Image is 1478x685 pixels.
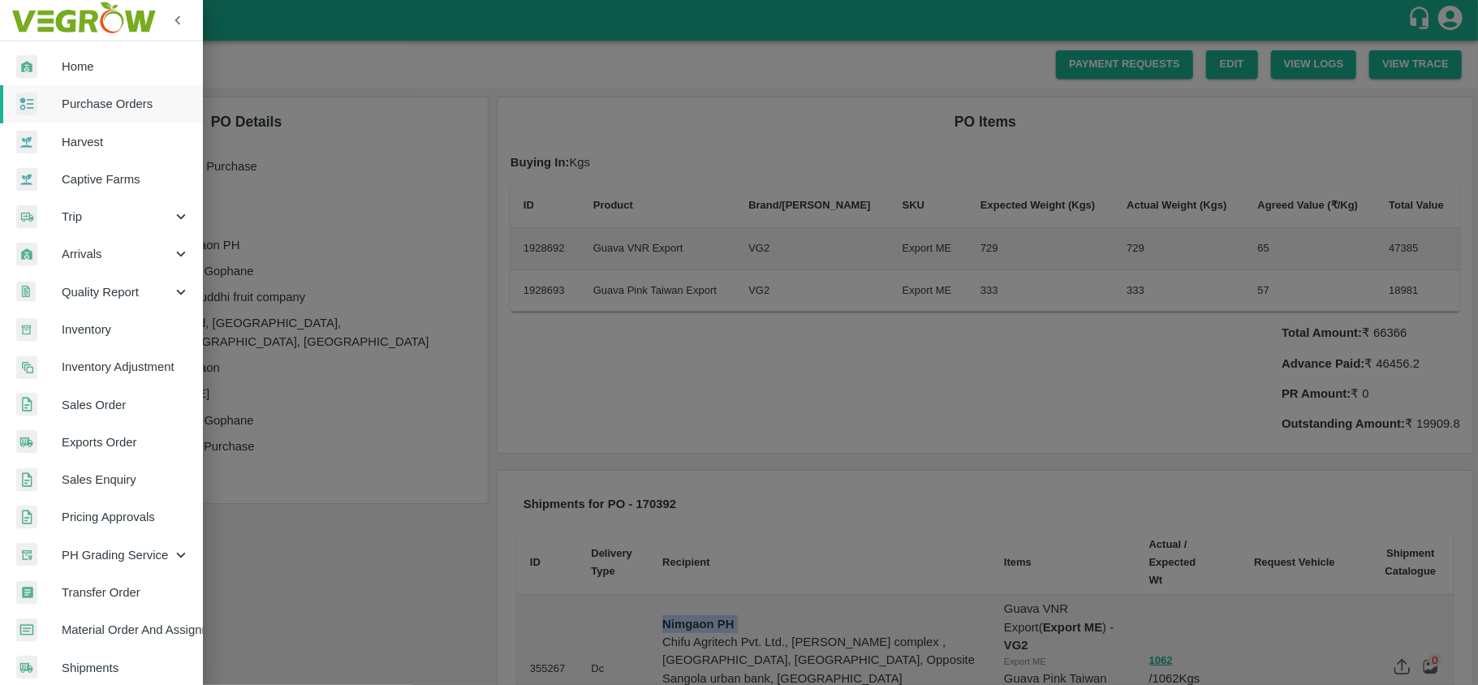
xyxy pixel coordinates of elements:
[16,506,37,529] img: sales
[16,318,37,342] img: whInventory
[62,358,190,376] span: Inventory Adjustment
[62,170,190,188] span: Captive Farms
[62,471,190,489] span: Sales Enquiry
[16,282,36,302] img: qualityReport
[62,58,190,75] span: Home
[62,433,190,451] span: Exports Order
[62,95,190,113] span: Purchase Orders
[16,130,37,154] img: harvest
[16,656,37,679] img: shipments
[16,581,37,605] img: whTransfer
[62,508,190,526] span: Pricing Approvals
[62,208,172,226] span: Trip
[16,430,37,454] img: shipments
[16,243,37,266] img: whArrival
[62,321,190,338] span: Inventory
[16,93,37,116] img: reciept
[16,543,37,567] img: whTracker
[16,468,37,492] img: sales
[62,283,172,301] span: Quality Report
[16,393,37,416] img: sales
[16,55,37,79] img: whArrival
[62,621,190,639] span: Material Order And Assignment
[62,584,190,601] span: Transfer Order
[62,396,190,414] span: Sales Order
[16,355,37,379] img: inventory
[62,659,190,677] span: Shipments
[16,618,37,642] img: centralMaterial
[62,546,172,564] span: PH Grading Service
[62,133,190,151] span: Harvest
[16,205,37,229] img: delivery
[16,167,37,192] img: harvest
[62,245,172,263] span: Arrivals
